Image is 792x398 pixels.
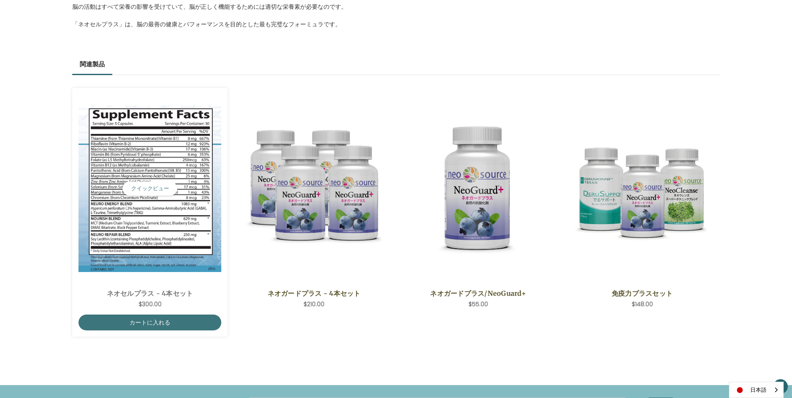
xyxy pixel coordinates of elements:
a: ネオガードプラス - 4本セット [247,288,381,298]
a: NeoCell Plus - 4 Save Set,$300.00 [78,94,221,282]
a: NeoGuard Plus - 4 Save Set,$210.00 [243,94,385,282]
a: カートに入れる [78,315,221,330]
a: 免疫力プラスセット [575,288,709,298]
img: ネオガードプラス - 4本セット [243,117,385,260]
span: $55.00 [468,300,488,308]
a: ネオガードプラス/NeoGuard+ [411,288,545,298]
a: ネオセルプラス - 4本セット [83,288,217,298]
span: $210.00 [304,300,324,308]
img: 免疫力プラスセット [571,117,714,260]
a: 関連製品 [72,55,112,73]
span: $300.00 [139,300,162,308]
p: 「ネオセルプラス」は、脳の最善の健康とパフォーマンスを目的とした最も完璧なフォーミュラです。 [72,20,720,29]
p: 脳の活動はすべて栄養の影響を受けていて、脳が正しく機能するためには適切な栄養素が必要なのです。 [72,3,720,11]
img: ネオガードプラス/NeoGuard+ [407,117,549,260]
span: $148.00 [632,300,653,308]
a: Immune Plus Set,$148.00 [571,94,714,282]
aside: Language selected: 日本語 [729,382,784,398]
a: NeoGuard Plus,$55.00 [407,94,549,282]
button: クイックビュー [123,181,177,196]
a: 日本語 [729,382,783,398]
div: Language [729,382,784,398]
